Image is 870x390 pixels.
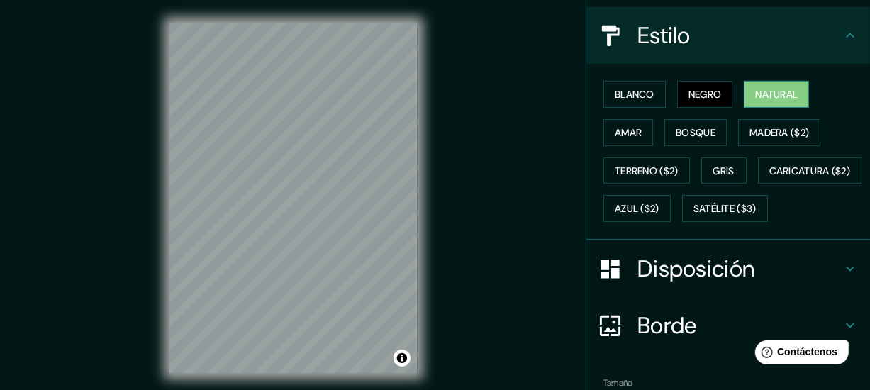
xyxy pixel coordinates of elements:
[603,157,690,184] button: Terreno ($2)
[749,126,809,139] font: Madera ($2)
[738,119,820,146] button: Madera ($2)
[676,126,715,139] font: Bosque
[693,203,757,216] font: Satélite ($3)
[682,195,768,222] button: Satélite ($3)
[615,165,679,177] font: Terreno ($2)
[744,335,854,374] iframe: Lanzador de widgets de ayuda
[637,311,697,340] font: Borde
[664,119,727,146] button: Bosque
[769,165,851,177] font: Caricatura ($2)
[713,165,735,177] font: Gris
[701,157,747,184] button: Gris
[615,126,642,139] font: Amar
[169,23,418,374] canvas: Mapa
[586,297,870,354] div: Borde
[586,240,870,297] div: Disposición
[603,119,653,146] button: Amar
[758,157,862,184] button: Caricatura ($2)
[637,21,691,50] font: Estilo
[755,88,798,101] font: Natural
[744,81,809,108] button: Natural
[603,195,671,222] button: Azul ($2)
[603,377,632,389] font: Tamaño
[615,203,659,216] font: Azul ($2)
[394,350,411,367] button: Activar o desactivar atribución
[677,81,733,108] button: Negro
[637,254,754,284] font: Disposición
[688,88,722,101] font: Negro
[615,88,654,101] font: Blanco
[586,7,870,64] div: Estilo
[603,81,666,108] button: Blanco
